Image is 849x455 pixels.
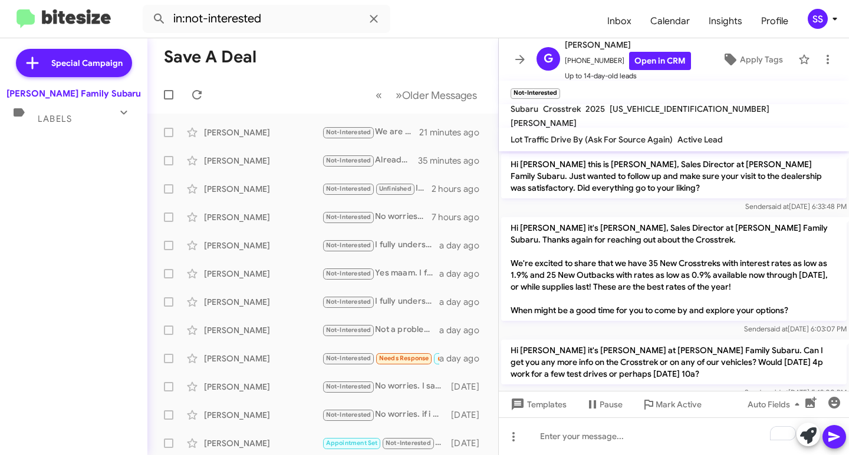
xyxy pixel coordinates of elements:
[322,267,439,280] div: Yes maam. I fully understand.
[629,52,691,70] a: Open in CRM
[748,394,804,415] span: Auto Fields
[752,4,798,38] a: Profile
[511,104,538,114] span: Subaru
[767,324,788,333] span: said at
[204,211,322,223] div: [PERSON_NAME]
[326,213,371,221] span: Not-Interested
[379,185,412,192] span: Unfinished
[439,296,489,308] div: a day ago
[439,353,489,364] div: a day ago
[610,104,769,114] span: [US_VEHICLE_IDENTIFICATION_NUMBER]
[326,298,371,305] span: Not-Interested
[204,409,322,421] div: [PERSON_NAME]
[51,57,123,69] span: Special Campaign
[204,296,322,308] div: [PERSON_NAME]
[439,324,489,336] div: a day ago
[712,49,792,70] button: Apply Tags
[544,49,553,68] span: G
[326,439,378,447] span: Appointment Set
[326,354,371,362] span: Not-Interested
[744,324,847,333] span: Sender [DATE] 6:03:07 PM
[501,217,847,321] p: Hi [PERSON_NAME] it's [PERSON_NAME], Sales Director at [PERSON_NAME] Family Subaru. Thanks again ...
[585,104,605,114] span: 2025
[451,409,489,421] div: [DATE]
[322,125,419,139] div: We are no longer in the market. [DATE] we just bought an Alpine Green Ltd with moonroof at [GEOGR...
[656,394,702,415] span: Mark Active
[38,114,72,124] span: Labels
[402,89,477,102] span: Older Messages
[322,351,439,365] div: Thank!
[738,394,814,415] button: Auto Fields
[600,394,623,415] span: Pause
[641,4,699,38] a: Calendar
[204,268,322,280] div: [PERSON_NAME]
[204,240,322,251] div: [PERSON_NAME]
[437,354,457,362] span: 🔥 Hot
[451,381,489,393] div: [DATE]
[508,394,567,415] span: Templates
[322,154,418,167] div: Already let KC know I already bought a vehicle elsewhere
[322,436,451,450] div: Yes sir. What did you end up purchasing?
[326,326,371,334] span: Not-Interested
[369,83,484,107] nav: Page navigation example
[419,127,489,138] div: 21 minutes ago
[451,437,489,449] div: [DATE]
[164,48,256,67] h1: Save a Deal
[322,408,451,421] div: No worries. if i may ask what did you end up purchasing?
[501,340,847,384] p: Hi [PERSON_NAME] it's [PERSON_NAME] at [PERSON_NAME] Family Subaru. Can I get you any more info o...
[322,380,451,393] div: No worries. I saw that you were texting Trey that it wouldn't work for you. I just want to see ho...
[204,353,322,364] div: [PERSON_NAME]
[322,323,439,337] div: Not a problem. You qualify for our Trade up advantage program also. Would you like to discuss this?
[598,4,641,38] a: Inbox
[204,381,322,393] div: [PERSON_NAME]
[376,88,382,102] span: «
[501,154,847,198] p: Hi [PERSON_NAME] this is [PERSON_NAME], Sales Director at [PERSON_NAME] Family Subaru. Just wante...
[326,270,371,277] span: Not-Interested
[326,185,371,192] span: Not-Interested
[543,104,581,114] span: Crosstrek
[740,49,783,70] span: Apply Tags
[396,88,402,102] span: »
[439,268,489,280] div: a day ago
[699,4,752,38] a: Insights
[204,155,322,167] div: [PERSON_NAME]
[745,388,847,397] span: Sender [DATE] 5:13:00 PM
[432,211,489,223] div: 7 hours ago
[576,394,632,415] button: Pause
[439,240,489,251] div: a day ago
[632,394,711,415] button: Mark Active
[16,49,132,77] a: Special Campaign
[511,134,673,145] span: Lot Traffic Drive By (Ask For Source Again)
[379,354,429,362] span: Needs Response
[768,388,788,397] span: said at
[368,83,389,107] button: Previous
[565,52,691,70] span: [PHONE_NUMBER]
[511,88,560,99] small: Not-Interested
[386,439,431,447] span: Not-Interested
[204,324,322,336] div: [PERSON_NAME]
[745,202,847,211] span: Sender [DATE] 6:33:48 PM
[322,238,439,252] div: I fully understand. I hope you have a great rest of your day!
[565,70,691,82] span: Up to 14-day-old leads
[204,183,322,195] div: [PERSON_NAME]
[511,118,577,128] span: [PERSON_NAME]
[143,5,390,33] input: Search
[326,383,371,390] span: Not-Interested
[768,202,789,211] span: said at
[432,183,489,195] div: 2 hours ago
[6,88,141,99] div: [PERSON_NAME] Family Subaru
[499,417,849,455] div: To enrich screen reader interactions, please activate Accessibility in Grammarly extension settings
[798,9,836,29] button: SS
[322,210,432,224] div: No worries. If i may ask why are you not interested?
[322,295,439,308] div: I fully understand. I hope you have a great rest of your day!
[808,9,828,29] div: SS
[499,394,576,415] button: Templates
[326,128,371,136] span: Not-Interested
[326,411,371,419] span: Not-Interested
[204,437,322,449] div: [PERSON_NAME]
[326,157,371,164] span: Not-Interested
[204,127,322,138] div: [PERSON_NAME]
[326,241,371,249] span: Not-Interested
